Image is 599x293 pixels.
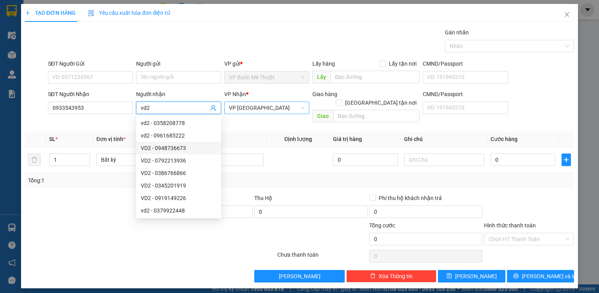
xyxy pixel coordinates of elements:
span: Increase Value [81,154,90,160]
div: vd2 - 0358208778 [136,117,221,129]
button: Close [556,4,578,26]
img: icon [88,10,94,16]
button: save[PERSON_NAME] [438,270,505,282]
span: delete [370,273,376,279]
button: plus [562,154,571,166]
button: [PERSON_NAME] [254,270,344,282]
div: VD2 - 0345201919 [141,181,216,190]
span: Tổng cước [369,222,395,229]
input: 0 [333,154,398,166]
div: vd2 - 0961685222 [141,131,216,140]
div: VD2 - 0919149226 [136,192,221,204]
span: TẠO ĐƠN HÀNG [25,10,76,16]
span: VP Buôn Mê Thuột [229,71,305,83]
span: Đơn vị tính [96,136,126,142]
span: up [83,155,88,160]
div: vd2 - 0358208778 [141,119,216,127]
div: VD2 - 0792213936 [141,156,216,165]
div: VD2 - 0919149226 [141,194,216,202]
button: deleteXóa Thông tin [346,270,436,282]
span: Phí thu hộ khách nhận trả [376,194,445,202]
th: Ghi chú [401,132,487,147]
span: Cước hàng [491,136,517,142]
span: VP Nhận [224,91,246,97]
span: SL [49,136,55,142]
span: save [447,273,452,279]
div: VD2 - 0948736673 [141,144,216,152]
input: VD: Bàn, Ghế [183,154,264,166]
div: CMND/Passport [423,90,508,98]
span: Giao hàng [312,91,337,97]
span: Định lượng [284,136,312,142]
input: Dọc đường [333,110,420,122]
span: Lấy hàng [312,61,335,67]
span: Yêu cầu xuất hóa đơn điện tử [88,10,170,16]
span: close [564,11,570,18]
label: Hình thức thanh toán [484,222,536,229]
span: [PERSON_NAME] [455,272,497,280]
span: printer [513,273,519,279]
div: VD2 - 0948736673 [136,142,221,154]
span: Xóa Thông tin [379,272,413,280]
div: SĐT Người Gửi [48,59,133,68]
span: [PERSON_NAME] và In [522,272,576,280]
label: Gán nhãn [445,29,469,36]
div: VD2 - 0792213936 [136,154,221,167]
span: Lấy tận nơi [386,59,420,68]
input: Dọc đường [330,71,420,83]
input: Ghi Chú [404,154,484,166]
span: user-add [210,105,216,111]
span: VP Sài Gòn [229,102,305,114]
span: Giá trị hàng [333,136,362,142]
div: SĐT Người Nhận [48,90,133,98]
div: Tổng: 1 [28,176,232,185]
span: Bất kỳ [101,154,172,166]
button: printer[PERSON_NAME] và In [507,270,574,282]
span: Lấy [312,71,330,83]
span: Giao [312,110,333,122]
div: VD2 - 0386766866 [136,167,221,179]
button: delete [28,154,41,166]
span: plus [562,157,571,163]
span: [PERSON_NAME] [279,272,321,280]
div: vd2 - 0379922448 [141,206,216,215]
div: Người nhận [136,90,221,98]
div: VD2 - 0386766866 [141,169,216,177]
span: [GEOGRAPHIC_DATA] tận nơi [342,98,420,107]
div: vd2 - 0961685222 [136,129,221,142]
div: VP gửi [224,59,309,68]
div: Chưa thanh toán [276,250,368,264]
span: down [83,161,88,165]
span: Thu Hộ [254,195,272,201]
div: vd2 - 0379922448 [136,204,221,217]
span: Decrease Value [81,160,90,166]
div: VD2 - 0345201919 [136,179,221,192]
div: Người gửi [136,59,221,68]
div: CMND/Passport [423,59,508,68]
span: plus [25,10,30,16]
